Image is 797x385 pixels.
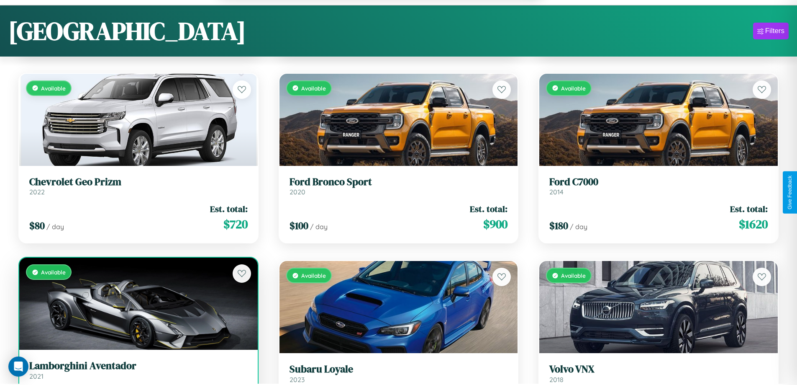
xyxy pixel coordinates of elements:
span: Est. total: [210,203,248,215]
h3: Chevrolet Geo Prizm [29,176,248,188]
span: Available [41,85,66,92]
span: Available [41,269,66,276]
h3: Ford Bronco Sport [290,176,508,188]
span: 2022 [29,188,45,196]
h3: Lamborghini Aventador [29,360,248,372]
span: / day [46,222,64,231]
span: $ 720 [223,216,248,233]
button: Filters [753,23,789,39]
span: 2018 [549,375,564,384]
span: Available [561,85,586,92]
a: Ford Bronco Sport2020 [290,176,508,196]
span: 2014 [549,188,564,196]
h1: [GEOGRAPHIC_DATA] [8,14,246,48]
div: Open Intercom Messenger [8,357,28,377]
span: 2023 [290,375,305,384]
span: / day [570,222,587,231]
h3: Volvo VNX [549,363,768,375]
span: $ 900 [483,216,507,233]
a: Chevrolet Geo Prizm2022 [29,176,248,196]
a: Volvo VNX2018 [549,363,768,384]
span: $ 1620 [739,216,768,233]
span: $ 80 [29,219,45,233]
span: Available [301,272,326,279]
div: Filters [765,27,784,35]
a: Lamborghini Aventador2021 [29,360,248,380]
span: 2020 [290,188,305,196]
span: $ 180 [549,219,568,233]
span: / day [310,222,328,231]
div: Give Feedback [787,176,793,209]
span: Est. total: [470,203,507,215]
span: Est. total: [730,203,768,215]
h3: Subaru Loyale [290,363,508,375]
span: Available [301,85,326,92]
a: Subaru Loyale2023 [290,363,508,384]
span: $ 100 [290,219,308,233]
h3: Ford C7000 [549,176,768,188]
span: Available [561,272,586,279]
span: 2021 [29,372,44,380]
a: Ford C70002014 [549,176,768,196]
